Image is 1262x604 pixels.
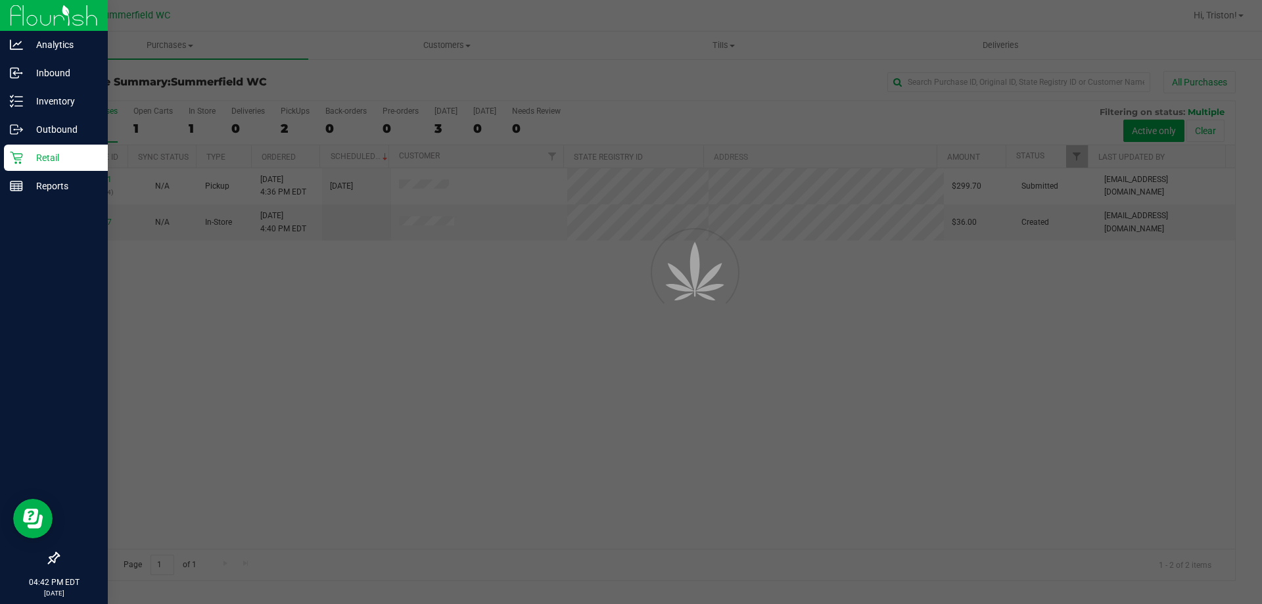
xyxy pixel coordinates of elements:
[10,123,23,136] inline-svg: Outbound
[23,37,102,53] p: Analytics
[23,178,102,194] p: Reports
[23,65,102,81] p: Inbound
[10,66,23,80] inline-svg: Inbound
[13,499,53,538] iframe: Resource center
[23,150,102,166] p: Retail
[10,179,23,193] inline-svg: Reports
[23,93,102,109] p: Inventory
[10,95,23,108] inline-svg: Inventory
[6,588,102,598] p: [DATE]
[23,122,102,137] p: Outbound
[10,38,23,51] inline-svg: Analytics
[10,151,23,164] inline-svg: Retail
[6,576,102,588] p: 04:42 PM EDT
